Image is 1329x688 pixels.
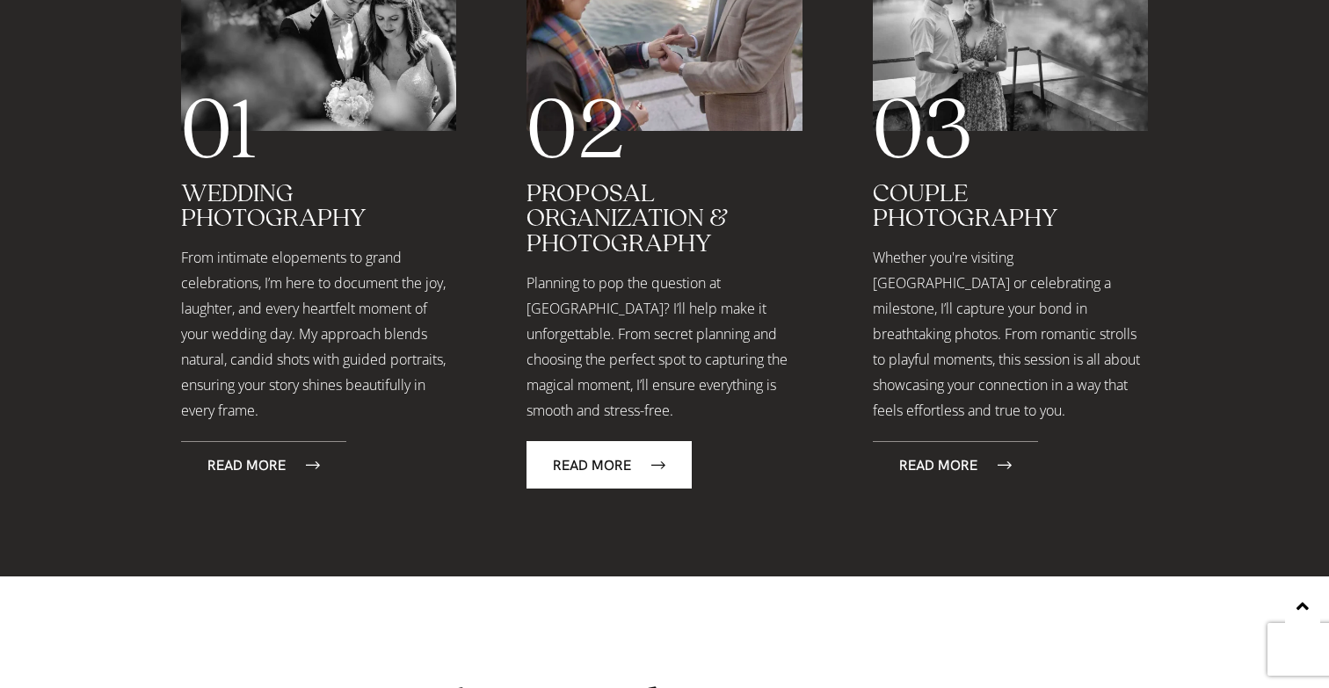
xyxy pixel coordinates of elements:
[873,245,1148,424] p: Whether you're visiting [GEOGRAPHIC_DATA] or celebrating a milestone, I’ll capture your bond in b...
[527,271,802,424] p: Planning to pop the question at [GEOGRAPHIC_DATA]? I’ll help make it unforgettable. From secret p...
[873,105,1148,160] div: 03
[527,181,729,258] a: Proposal Organization & Photography
[181,441,346,489] a: Read More
[899,458,977,473] span: Read More
[553,458,631,473] span: Read More
[181,181,367,233] a: Wedding Photography
[181,105,456,160] div: 01
[527,441,692,489] a: Read More
[873,441,1038,489] a: Read More
[181,245,456,424] p: From intimate elopements to grand celebrations, I’m here to document the joy, laughter, and every...
[207,458,286,473] span: Read More
[873,181,1058,233] a: Couple Photography
[527,105,802,160] div: 02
